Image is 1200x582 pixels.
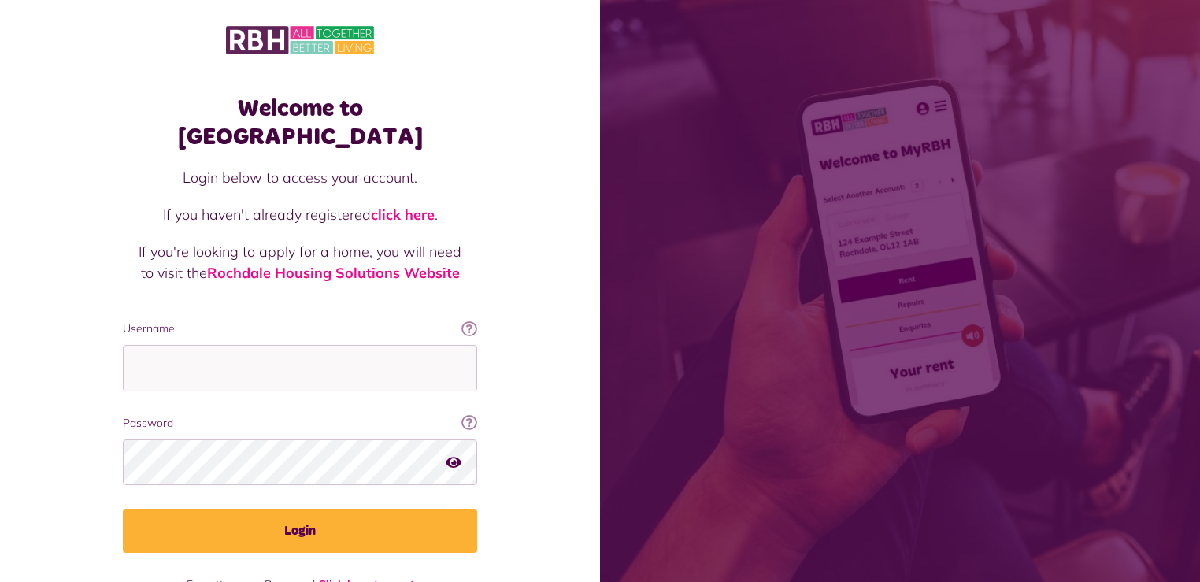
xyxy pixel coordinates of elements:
a: Rochdale Housing Solutions Website [207,264,460,282]
img: MyRBH [226,24,374,57]
a: click here [371,206,435,224]
p: If you haven't already registered . [139,204,461,225]
h1: Welcome to [GEOGRAPHIC_DATA] [123,95,477,151]
p: If you're looking to apply for a home, you will need to visit the [139,241,461,284]
button: Login [123,509,477,553]
label: Username [123,321,477,337]
p: Login below to access your account. [139,167,461,188]
label: Password [123,415,477,432]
